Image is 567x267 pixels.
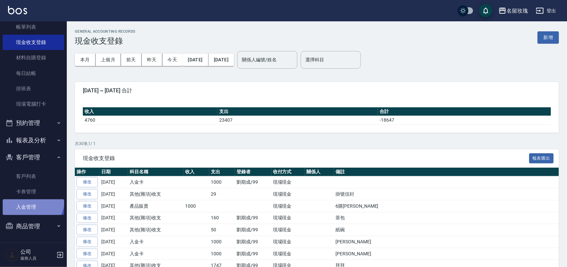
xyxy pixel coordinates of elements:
[3,19,64,35] a: 帳單列表
[3,149,64,166] button: 客戶管理
[334,188,559,200] td: 掛號信封
[128,248,184,260] td: 入金卡
[235,248,271,260] td: 劉期成/99
[128,236,184,248] td: 入金卡
[128,212,184,224] td: 其他(雜項)收支
[77,177,98,187] a: 修改
[334,236,559,248] td: [PERSON_NAME]
[209,188,235,200] td: 29
[334,168,559,176] th: 備註
[3,66,64,81] a: 每日結帳
[378,116,551,124] td: -18647
[218,116,378,124] td: 23407
[3,114,64,132] button: 預約管理
[100,188,128,200] td: [DATE]
[496,4,531,18] button: 名留玫瑰
[100,236,128,248] td: [DATE]
[100,200,128,212] td: [DATE]
[209,236,235,248] td: 1000
[184,200,209,212] td: 1000
[271,188,305,200] td: 現場現金
[20,255,54,261] p: 服務人員
[3,218,64,235] button: 商品管理
[271,212,305,224] td: 現場現金
[83,87,551,94] span: [DATE] ~ [DATE] 合計
[182,54,208,66] button: [DATE]
[100,248,128,260] td: [DATE]
[507,7,528,15] div: 名留玫瑰
[100,176,128,188] td: [DATE]
[209,176,235,188] td: 1000
[128,188,184,200] td: 其他(雜項)收支
[100,168,128,176] th: 日期
[128,176,184,188] td: 入金卡
[3,184,64,199] a: 卡券管理
[334,200,559,212] td: 6購[PERSON_NAME]
[334,224,559,236] td: 紙碗
[538,34,559,40] a: 新增
[77,225,98,235] a: 修改
[3,132,64,149] button: 報表及分析
[208,54,234,66] button: [DATE]
[271,248,305,260] td: 現場現金
[235,176,271,188] td: 劉期成/99
[162,54,183,66] button: 今天
[378,107,551,116] th: 合計
[218,107,378,116] th: 支出
[77,201,98,211] a: 修改
[75,29,136,34] h2: GENERAL ACCOUNTING RECORDS
[8,6,27,14] img: Logo
[209,224,235,236] td: 50
[3,169,64,184] a: 客戶列表
[75,36,136,46] h3: 現金收支登錄
[20,249,54,255] h5: 公司
[235,212,271,224] td: 劉期成/99
[83,155,529,162] span: 現金收支登錄
[142,54,162,66] button: 昨天
[77,249,98,259] a: 修改
[209,212,235,224] td: 160
[529,153,554,164] button: 報表匯出
[334,248,559,260] td: [PERSON_NAME]
[529,155,554,161] a: 報表匯出
[96,54,121,66] button: 上個月
[77,213,98,223] a: 修改
[128,224,184,236] td: 其他(雜項)收支
[3,50,64,65] a: 材料自購登錄
[83,107,218,116] th: 收入
[3,81,64,96] a: 排班表
[209,248,235,260] td: 1000
[533,5,559,17] button: 登出
[75,54,96,66] button: 本月
[271,224,305,236] td: 現場現金
[3,96,64,112] a: 現場電腦打卡
[77,189,98,199] a: 修改
[3,199,64,215] a: 入金管理
[305,168,334,176] th: 關係人
[235,236,271,248] td: 劉期成/99
[271,176,305,188] td: 現場現金
[83,116,218,124] td: 4760
[538,31,559,44] button: 新增
[184,168,209,176] th: 收入
[479,4,492,17] button: save
[271,200,305,212] td: 現場現金
[235,224,271,236] td: 劉期成/99
[3,35,64,50] a: 現金收支登錄
[100,224,128,236] td: [DATE]
[209,168,235,176] th: 支出
[100,212,128,224] td: [DATE]
[5,248,19,262] img: Person
[128,200,184,212] td: 產品販賣
[334,212,559,224] td: 茶包
[75,168,100,176] th: 操作
[75,141,559,147] p: 共 30 筆, 1 / 1
[128,168,184,176] th: 科目名稱
[271,168,305,176] th: 收付方式
[271,236,305,248] td: 現場現金
[77,237,98,247] a: 修改
[235,168,271,176] th: 登錄者
[121,54,142,66] button: 前天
